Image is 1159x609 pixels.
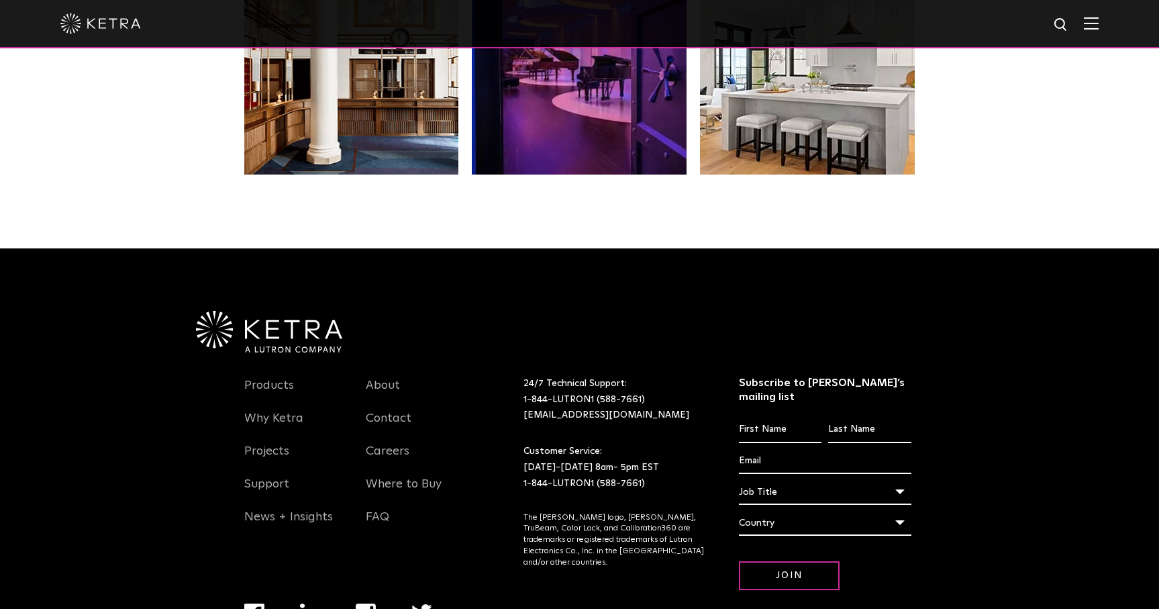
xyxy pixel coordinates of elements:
[739,417,821,442] input: First Name
[523,410,689,420] a: [EMAIL_ADDRESS][DOMAIN_NAME]
[196,311,342,353] img: Ketra-aLutronCo_White_RGB
[523,395,645,404] a: 1-844-LUTRON1 (588-7661)
[523,376,705,424] p: 24/7 Technical Support:
[523,479,645,488] a: 1-844-LUTRON1 (588-7661)
[366,376,468,541] div: Navigation Menu
[244,411,303,442] a: Why Ketra
[739,449,911,474] input: Email
[523,444,705,491] p: Customer Service: [DATE]-[DATE] 8am- 5pm EST
[244,444,289,475] a: Projects
[244,378,294,409] a: Products
[366,444,409,475] a: Careers
[1084,17,1099,30] img: Hamburger%20Nav.svg
[244,477,289,508] a: Support
[828,417,911,442] input: Last Name
[739,479,911,505] div: Job Title
[739,376,911,404] h3: Subscribe to [PERSON_NAME]’s mailing list
[739,561,840,590] input: Join
[366,378,400,409] a: About
[244,376,346,541] div: Navigation Menu
[244,510,333,541] a: News + Insights
[739,510,911,536] div: Country
[366,510,389,541] a: FAQ
[523,512,705,569] p: The [PERSON_NAME] logo, [PERSON_NAME], TruBeam, Color Lock, and Calibration360 are trademarks or ...
[366,411,411,442] a: Contact
[60,13,141,34] img: ketra-logo-2019-white
[1053,17,1070,34] img: search icon
[366,477,442,508] a: Where to Buy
